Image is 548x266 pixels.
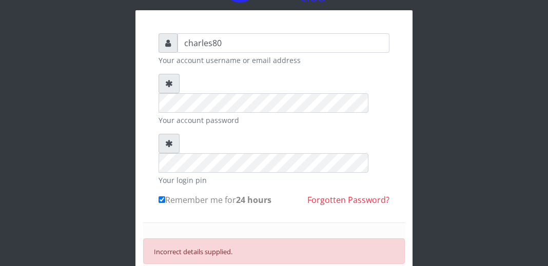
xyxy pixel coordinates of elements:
small: Your login pin [159,175,389,186]
a: Forgotten Password? [307,194,389,206]
input: Username or email address [178,33,389,53]
input: Remember me for24 hours [159,196,165,203]
small: Incorrect details supplied. [154,247,232,256]
small: Your account password [159,115,389,126]
b: 24 hours [236,194,271,206]
small: Your account username or email address [159,55,389,66]
label: Remember me for [159,194,271,206]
